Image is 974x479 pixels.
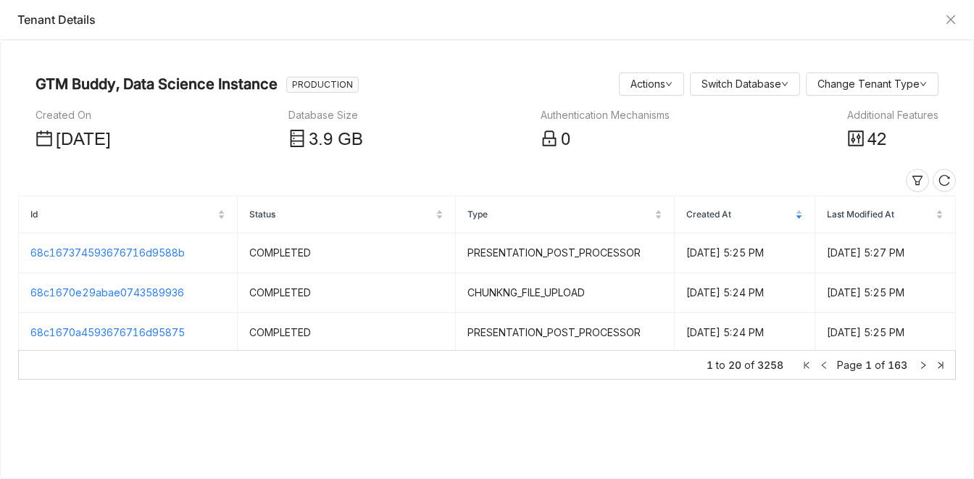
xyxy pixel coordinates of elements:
td: [DATE] 5:27 PM [815,233,956,273]
div: Authentication Mechanisms [541,107,670,123]
span: 3258 [757,357,783,373]
span: 0 [561,130,570,149]
span: of [744,357,754,373]
td: COMPLETED [238,233,457,273]
nz-tag: PRODUCTION [286,77,359,93]
td: [DATE] 5:25 PM [815,313,956,353]
span: [DATE] [56,130,111,149]
nz-page-header-title: GTM Buddy, Data Science Instance [36,72,278,96]
span: .9 GB [318,130,363,149]
td: CHUNKNG_FILE_UPLOAD [456,273,675,313]
span: 163 [888,359,907,371]
a: Change Tenant Type [817,78,927,90]
span: 42 [867,130,886,149]
a: 68c1670a4593676716d95875 [30,326,185,338]
span: to [716,357,725,373]
td: PRESENTATION_POST_PROCESSOR [456,233,675,273]
button: Switch Database [690,72,800,96]
button: Actions [619,72,684,96]
a: 68c1670e29abae0743589936 [30,286,184,299]
td: PRESENTATION_POST_PROCESSOR [456,313,675,353]
span: 3 [309,130,318,149]
span: 1 [865,359,872,371]
td: [DATE] 5:24 PM [675,313,815,353]
button: Close [945,14,957,25]
td: [DATE] 5:25 PM [815,273,956,313]
td: [DATE] 5:25 PM [675,233,815,273]
button: Change Tenant Type [806,72,938,96]
td: COMPLETED [238,273,457,313]
td: COMPLETED [238,313,457,353]
a: Actions [630,78,673,90]
a: Switch Database [702,78,788,90]
td: [DATE] 5:24 PM [675,273,815,313]
div: Database Size [288,107,363,123]
a: 68c167374593676716d9588b [30,246,185,259]
div: Tenant Details [17,12,938,28]
div: Additional Features [847,107,938,123]
span: 20 [728,357,741,373]
span: Page [837,359,862,371]
div: Created On [36,107,111,123]
span: 1 [707,357,713,373]
span: of [875,359,885,371]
